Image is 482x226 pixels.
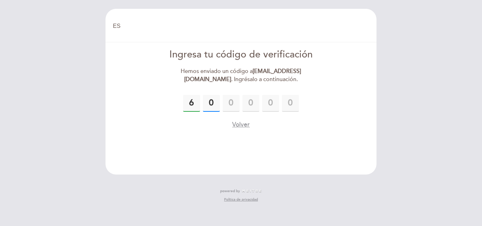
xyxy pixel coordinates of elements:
[224,197,258,202] a: Política de privacidad
[160,48,322,62] div: Ingresa tu código de verificación
[282,95,299,112] input: 0
[220,189,240,194] span: powered by
[220,189,262,194] a: powered by
[262,95,279,112] input: 0
[203,95,220,112] input: 0
[183,95,200,112] input: 0
[160,67,322,84] div: Hemos enviado un código a . Ingrésalo a continuación.
[242,95,259,112] input: 0
[223,95,240,112] input: 0
[184,68,301,83] strong: [EMAIL_ADDRESS][DOMAIN_NAME]
[232,120,250,129] button: Volver
[242,189,262,193] img: MEITRE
